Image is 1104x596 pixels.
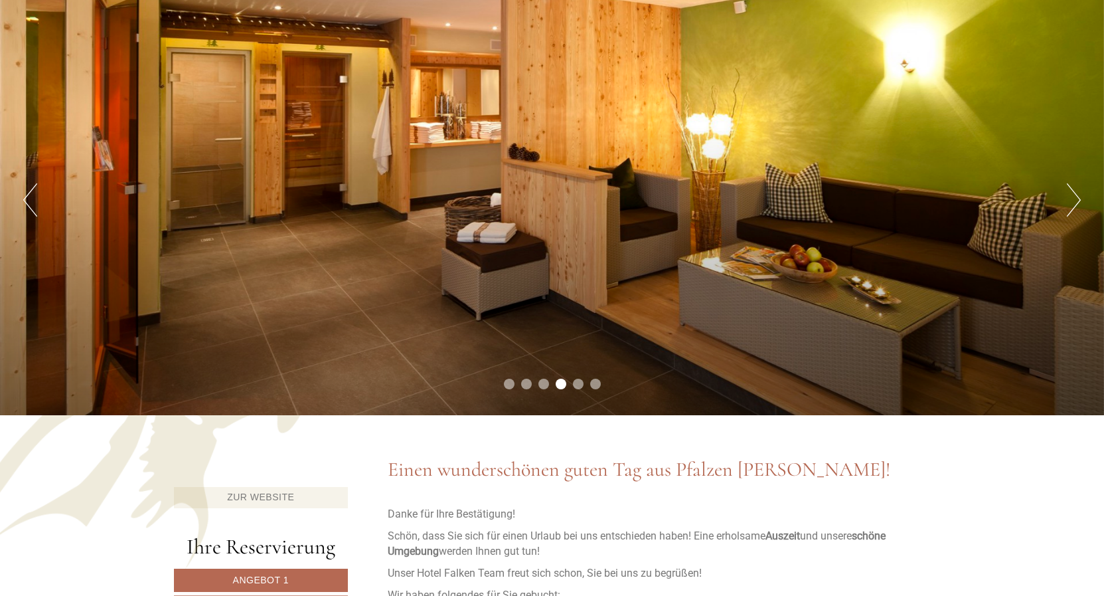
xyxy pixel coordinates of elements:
button: Previous [23,183,37,217]
p: Schön, dass Sie sich für einen Urlaub bei uns entschieden haben! Eine erholsame und unsere werden... [388,529,911,559]
strong: schöne [852,530,886,542]
strong: Auszeit [765,530,800,542]
p: Unser Hotel Falken Team freut sich schon, Sie bei uns zu begrüßen! [388,566,911,581]
h1: Einen wunderschönen guten Tag aus Pfalzen [PERSON_NAME]! [388,458,890,480]
p: Danke für Ihre Bestätigung! [388,507,911,522]
button: Next [1067,183,1081,217]
strong: Umgebung [388,545,439,557]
